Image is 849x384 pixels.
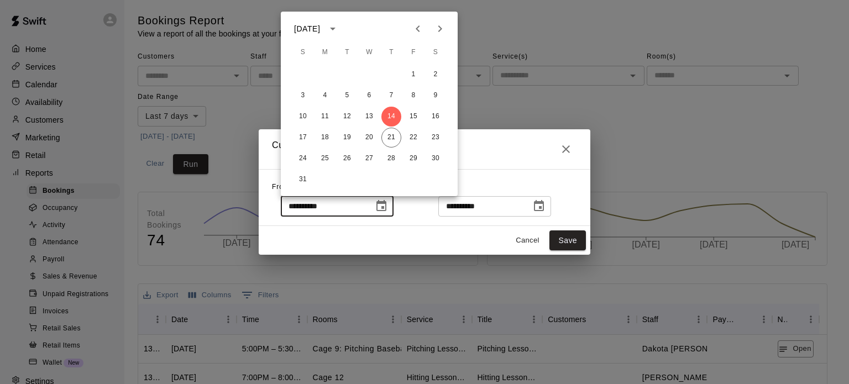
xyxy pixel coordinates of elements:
[337,128,357,148] button: 19
[315,107,335,127] button: 11
[426,149,446,169] button: 30
[407,18,429,40] button: Previous month
[294,23,320,35] div: [DATE]
[403,65,423,85] button: 1
[549,230,586,251] button: Save
[370,195,392,217] button: Choose date, selected date is Aug 14, 2025
[426,65,446,85] button: 2
[381,128,401,148] button: 21
[337,107,357,127] button: 12
[381,41,401,64] span: Thursday
[259,129,590,169] h2: Custom Event Date
[359,128,379,148] button: 20
[293,149,313,169] button: 24
[403,41,423,64] span: Friday
[359,86,379,106] button: 6
[555,138,577,160] button: Close
[426,128,446,148] button: 23
[426,41,446,64] span: Saturday
[315,41,335,64] span: Monday
[323,19,342,38] button: calendar view is open, switch to year view
[403,107,423,127] button: 15
[426,107,446,127] button: 16
[510,232,545,249] button: Cancel
[359,41,379,64] span: Wednesday
[315,149,335,169] button: 25
[403,149,423,169] button: 29
[429,18,451,40] button: Next month
[359,149,379,169] button: 27
[293,86,313,106] button: 3
[381,149,401,169] button: 28
[272,183,308,191] span: From Date
[293,41,313,64] span: Sunday
[293,128,313,148] button: 17
[293,170,313,190] button: 31
[381,107,401,127] button: 14
[403,86,423,106] button: 8
[403,128,423,148] button: 22
[359,107,379,127] button: 13
[337,41,357,64] span: Tuesday
[315,86,335,106] button: 4
[315,128,335,148] button: 18
[293,107,313,127] button: 10
[528,195,550,217] button: Choose date, selected date is Aug 21, 2025
[381,86,401,106] button: 7
[337,149,357,169] button: 26
[426,86,446,106] button: 9
[337,86,357,106] button: 5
